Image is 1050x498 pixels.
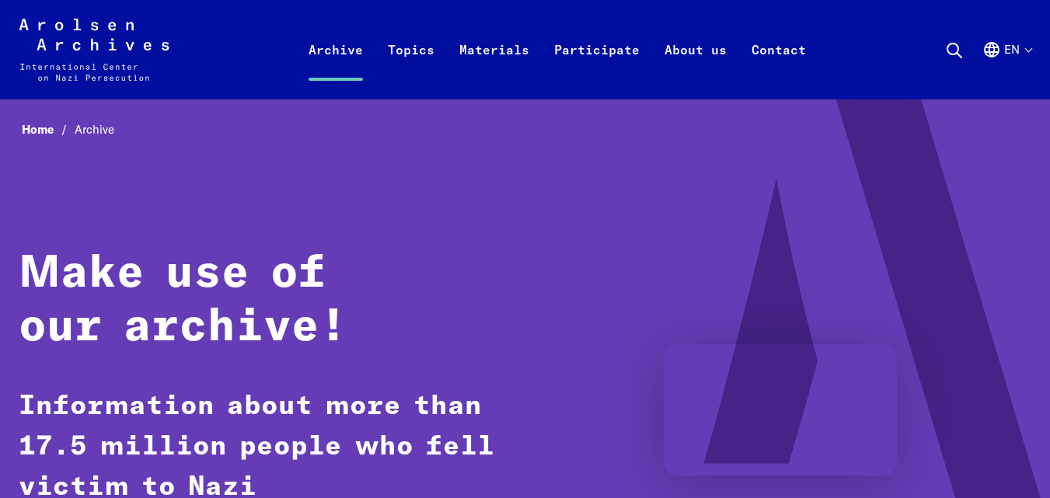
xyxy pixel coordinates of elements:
h1: Make use of our archive! [19,247,498,355]
nav: Primary [296,19,818,81]
a: Materials [447,37,542,99]
a: Home [22,122,75,137]
button: English, language selection [982,40,1031,96]
a: Contact [739,37,818,99]
a: About us [652,37,739,99]
a: Archive [296,37,375,99]
a: Participate [542,37,652,99]
span: Archive [75,122,114,137]
a: Topics [375,37,447,99]
nav: Breadcrumb [19,118,1031,141]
